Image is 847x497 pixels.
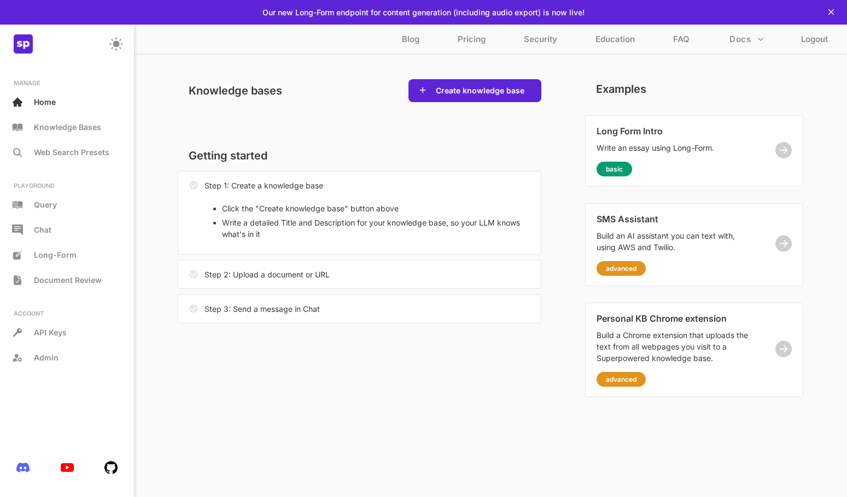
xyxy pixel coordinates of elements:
[34,147,109,157] p: Web Search Presets
[433,85,528,96] button: Create knowledge base
[5,310,128,317] p: ACCOUNT
[673,34,690,50] p: FAQ
[205,180,323,191] p: Step 1: Create a knowledge base
[34,353,59,362] p: Admin
[595,34,635,50] p: Education
[34,250,77,259] span: Long-Form
[725,29,768,50] button: more
[178,81,293,100] p: Knowledge bases
[597,142,749,153] p: Write an essay using Long-Form.
[597,313,749,324] p: Personal KB Chrome extension
[34,275,102,285] span: Document Review
[597,329,749,364] p: Build a Chrome extension that uploads the text from all webpages you visit to a Superpowered know...
[597,230,749,253] p: Build an AI assistant you can text with, using AWS and Twilio.
[801,34,828,50] p: Logout
[585,79,657,99] p: Examples
[606,375,636,383] p: advanced
[34,97,56,106] p: Home
[222,217,530,240] li: Write a detailed Title and Description for your knowledge base, so your LLM knows what's in it
[34,122,101,132] p: Knowledge Bases
[262,8,585,17] p: Our new Long-Form endpoint for content generation (including audio export) is now live!
[205,303,320,315] p: Step 3: Send a message in Chat
[16,463,30,472] img: bnu8aOQAAAABJRU5ErkJggg==
[61,463,74,472] img: N39bNTixw8P4fi+M93mRMZHgAAAAASUVORK5CYII=
[606,264,636,273] p: advanced
[597,126,749,137] p: Long Form Intro
[104,461,118,474] img: 6MBzwQAAAABJRU5ErkJggg==
[205,269,330,280] p: Step 2: Upload a document or URL
[34,200,57,209] p: Query
[34,225,51,234] p: Chat
[222,203,530,214] li: Click the "Create knowledge base" button above
[5,182,128,190] p: PLAYGROUND
[402,34,419,50] p: Blog
[606,165,623,173] p: basic
[597,214,749,224] p: SMS Assistant
[178,146,541,165] p: Getting started
[14,34,33,54] img: z8lAhOqrsAAAAASUVORK5CYII=
[458,34,486,50] p: Pricing
[5,79,128,87] p: MANAGE
[34,328,67,337] p: API Keys
[524,34,557,50] p: Security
